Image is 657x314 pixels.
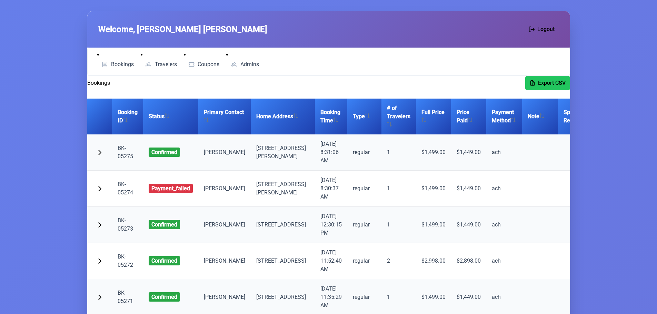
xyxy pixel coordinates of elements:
td: [DATE] 12:30:15 PM [315,207,347,243]
a: Bookings [97,59,138,70]
th: # of Travelers [381,99,416,134]
button: Export CSV [525,76,570,90]
td: ach [486,171,522,207]
td: [STREET_ADDRESS] [251,243,315,279]
li: Admins [226,51,263,70]
th: Primary Contact [198,99,251,134]
li: Travelers [141,51,181,70]
td: regular [347,207,381,243]
li: Coupons [184,51,224,70]
th: Special Requests [558,99,610,134]
td: $1,499.00 [416,207,451,243]
a: Admins [226,59,263,70]
td: $1,449.00 [451,171,486,207]
td: $1,449.00 [451,207,486,243]
td: regular [347,134,381,171]
td: 1 [381,207,416,243]
th: Price Paid [451,99,486,134]
li: Bookings [97,51,138,70]
td: [DATE] 8:31:06 AM [315,134,347,171]
th: Home Address [251,99,315,134]
th: Booking ID [112,99,143,134]
span: Bookings [111,62,134,67]
span: Coupons [198,62,219,67]
td: [PERSON_NAME] [198,207,251,243]
span: confirmed [149,220,180,229]
td: $2,898.00 [451,243,486,279]
a: BK-05274 [118,181,133,196]
span: confirmed [149,148,180,157]
th: Booking Time [315,99,347,134]
span: Travelers [155,62,177,67]
a: BK-05275 [118,145,133,160]
span: Export CSV [538,79,566,87]
th: Type [347,99,381,134]
h2: Bookings [87,79,110,87]
td: [PERSON_NAME] [198,171,251,207]
td: $1,499.00 [416,171,451,207]
a: Coupons [184,59,224,70]
td: [STREET_ADDRESS] [251,207,315,243]
td: [PERSON_NAME] [198,243,251,279]
th: Note [522,99,558,134]
td: 1 [381,134,416,171]
th: Payment Method [486,99,522,134]
span: Admins [240,62,259,67]
a: BK-05272 [118,253,133,268]
td: regular [347,243,381,279]
td: 2 [381,243,416,279]
span: Welcome, [PERSON_NAME] [PERSON_NAME] [98,23,267,36]
span: confirmed [149,256,180,265]
td: ach [486,243,522,279]
td: regular [347,171,381,207]
td: 1 [381,171,416,207]
td: [PERSON_NAME] [198,134,251,171]
span: Logout [537,25,555,33]
th: Full Price [416,99,451,134]
button: Logout [525,22,559,37]
td: [STREET_ADDRESS] [PERSON_NAME] [251,171,315,207]
a: BK-05271 [118,290,133,304]
td: [DATE] 11:52:40 AM [315,243,347,279]
th: Status [143,99,198,134]
td: [DATE] 8:30:37 AM [315,171,347,207]
td: [STREET_ADDRESS] [PERSON_NAME] [251,134,315,171]
td: ach [486,207,522,243]
td: $1,449.00 [451,134,486,171]
td: ach [486,134,522,171]
a: BK-05273 [118,217,133,232]
span: confirmed [149,292,180,302]
td: $1,499.00 [416,134,451,171]
a: Travelers [141,59,181,70]
td: $2,998.00 [416,243,451,279]
span: payment_failed [149,184,193,193]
